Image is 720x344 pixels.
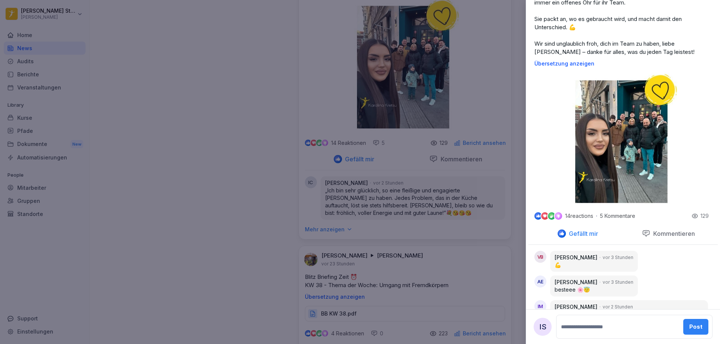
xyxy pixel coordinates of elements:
[555,278,597,286] p: [PERSON_NAME]
[650,230,695,237] p: Kommentieren
[689,323,702,331] div: Post
[555,286,633,293] p: besteee 🌸😇
[603,304,633,310] p: vor 2 Stunden
[700,212,709,220] p: 129
[603,254,633,261] p: vor 3 Stunden
[568,73,678,206] img: w8htkqkt539rh53qroc0htm9.png
[566,230,598,237] p: Gefällt mir
[534,300,546,312] div: IM
[534,61,712,67] p: Übersetzung anzeigen
[565,213,593,219] p: 14 reactions
[603,279,633,286] p: vor 3 Stunden
[534,318,552,336] div: IS
[555,303,597,311] p: [PERSON_NAME]
[683,319,708,335] button: Post
[555,261,633,269] p: 💪
[534,251,546,263] div: VB
[600,213,641,219] p: 5 Kommentare
[555,254,597,261] p: [PERSON_NAME]
[534,275,546,287] div: AE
